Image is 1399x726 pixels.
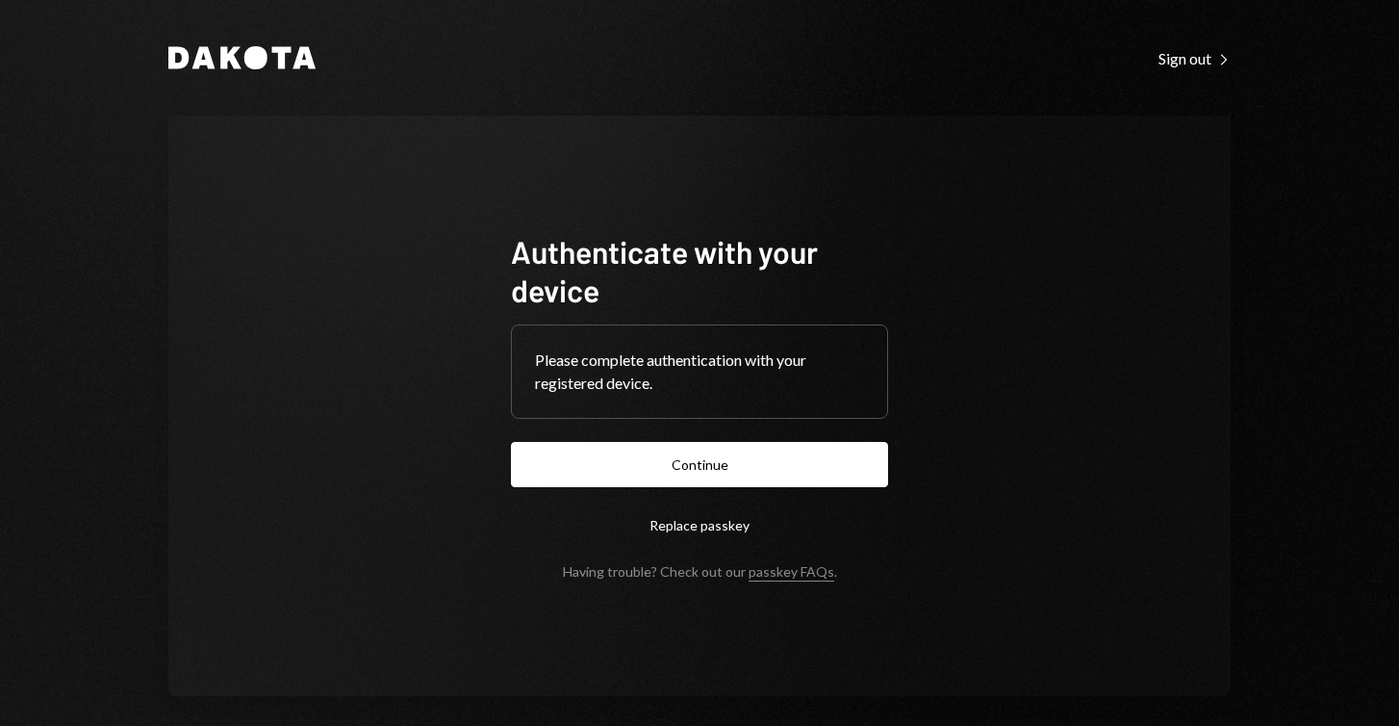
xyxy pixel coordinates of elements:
a: Sign out [1158,47,1231,68]
div: Please complete authentication with your registered device. [535,349,864,395]
button: Continue [511,442,888,487]
div: Having trouble? Check out our . [563,563,837,580]
h1: Authenticate with your device [511,232,888,309]
div: Sign out [1158,49,1231,68]
button: Replace passkey [511,503,888,548]
a: passkey FAQs [749,563,834,582]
